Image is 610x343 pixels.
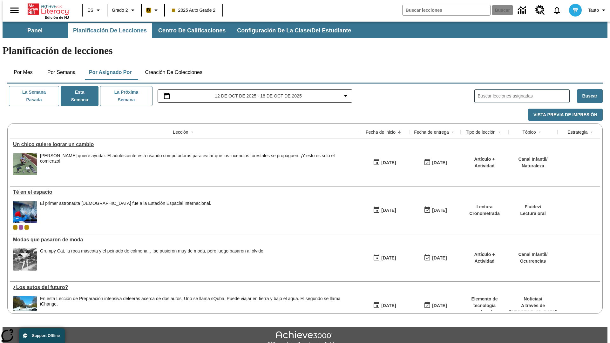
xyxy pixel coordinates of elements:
div: Ryan Honary quiere ayudar. El adolescente está usando computadoras para evitar que los incendios ... [40,153,356,175]
input: Buscar lecciones asignadas [478,91,569,101]
input: Buscar campo [403,5,490,15]
img: avatar image [569,4,582,17]
button: Sort [396,128,403,136]
button: Abrir el menú lateral [5,1,24,20]
button: 08/01/26: Último día en que podrá accederse la lección [422,299,449,312]
p: Artículo + Actividad [464,251,505,265]
span: B [147,6,150,14]
button: Panel [3,23,67,38]
p: Fluidez / [520,204,546,210]
button: Grado: Grado 2, Elige un grado [109,4,139,16]
span: Grado 2 [112,7,128,14]
span: 2025 Auto Grade 2 [172,7,216,14]
a: Centro de información [514,2,532,19]
span: Tauto [588,7,599,14]
button: Perfil/Configuración [586,4,610,16]
p: A través de [GEOGRAPHIC_DATA] [509,302,557,316]
button: Vista previa de impresión [528,109,603,121]
div: [DATE] [381,302,396,310]
div: Un chico quiere lograr un cambio [13,142,356,147]
div: [DATE] [432,302,447,310]
div: [DATE] [381,159,396,167]
p: Elemento de tecnología mejorada [464,296,505,316]
p: Lectura Cronometrada [464,204,505,217]
div: New 2025 class [24,225,29,230]
div: Té en el espacio [13,189,356,195]
span: Planificación de lecciones [73,27,147,34]
div: [DATE] [432,206,447,214]
svg: Collapse Date Range Filter [342,92,349,100]
img: Ryan Honary posa en cuclillas con unos dispositivos de detección de incendios [13,153,37,175]
button: Sort [449,128,457,136]
div: Grumpy Cat, la roca mascota y el peinado de colmena... ¡se pusieron muy de moda, pero luego pasar... [40,248,265,254]
span: Configuración de la clase/del estudiante [237,27,351,34]
a: Portada [28,3,69,16]
button: 07/19/25: Primer día en que estuvo disponible la lección [371,252,398,264]
button: Esta semana [61,86,98,106]
div: [PERSON_NAME] quiere ayudar. El adolescente está usando computadoras para evitar que los incendio... [40,153,356,164]
div: [DATE] [432,254,447,262]
button: Por asignado por [84,65,137,80]
p: Naturaleza [518,163,548,169]
button: Configuración de la clase/del estudiante [232,23,356,38]
button: Lenguaje: ES, Selecciona un idioma [85,4,105,16]
div: Tópico [522,129,536,135]
a: Notificaciones [549,2,565,18]
button: Boost El color de la clase es anaranjado claro. Cambiar el color de la clase. [144,4,162,16]
h1: Planificación de lecciones [3,45,607,57]
a: Centro de recursos, Se abrirá en una pestaña nueva. [532,2,549,19]
span: 12 de oct de 2025 - 18 de oct de 2025 [215,93,302,99]
a: Modas que pasaron de moda, Lecciones [13,237,356,243]
div: Subbarra de navegación [3,22,607,38]
img: Un astronauta, el primero del Reino Unido que viaja a la Estación Espacial Internacional, saluda ... [13,201,37,223]
div: OL 2025 Auto Grade 3 [19,225,23,230]
div: En esta Lección de Preparación intensiva de leerás acerca de dos autos. Uno se llama sQuba. Puede... [40,296,356,318]
button: La próxima semana [100,86,152,106]
button: 06/30/26: Último día en que podrá accederse la lección [422,252,449,264]
button: Buscar [577,89,603,103]
div: Fecha de entrega [414,129,449,135]
div: En esta Lección de Preparación intensiva de [40,296,356,307]
button: Planificación de lecciones [68,23,152,38]
a: ¿Los autos del futuro? , Lecciones [13,285,356,290]
div: El primer astronauta británico fue a la Estación Espacial Internacional. [40,201,211,223]
div: Tipo de lección [466,129,496,135]
a: Té en el espacio, Lecciones [13,189,356,195]
p: Artículo + Actividad [464,156,505,169]
p: Ocurrencias [518,258,548,265]
div: Lección [173,129,188,135]
button: Sort [496,128,503,136]
button: Seleccione el intervalo de fechas opción del menú [160,92,350,100]
img: Un automóvil de alta tecnología flotando en el agua. [13,296,37,318]
a: Un chico quiere lograr un cambio, Lecciones [13,142,356,147]
div: Clase actual [13,225,17,230]
button: Sort [188,128,196,136]
div: [DATE] [432,159,447,167]
button: 07/01/25: Primer día en que estuvo disponible la lección [371,299,398,312]
button: Sort [588,128,595,136]
div: [DATE] [381,206,396,214]
div: ¿Los autos del futuro? [13,285,356,290]
button: Creación de colecciones [140,65,207,80]
testabrev: leerás acerca de dos autos. Uno se llama sQuba. Puede viajar en tierra y bajo el agua. El segundo... [40,296,341,306]
button: Por mes [7,65,39,80]
div: Portada [28,2,69,19]
div: [DATE] [381,254,396,262]
button: Centro de calificaciones [153,23,231,38]
span: Centro de calificaciones [158,27,226,34]
div: Subbarra de navegación [3,23,357,38]
button: 10/15/25: Primer día en que estuvo disponible la lección [371,157,398,169]
span: Edición de NJ [45,16,69,19]
div: Grumpy Cat, la roca mascota y el peinado de colmena... ¡se pusieron muy de moda, pero luego pasar... [40,248,265,271]
button: Escoja un nuevo avatar [565,2,586,18]
div: El primer astronauta [DEMOGRAPHIC_DATA] fue a la Estación Espacial Internacional. [40,201,211,206]
p: Canal Infantil / [518,251,548,258]
div: Estrategia [567,129,587,135]
button: Sort [536,128,544,136]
